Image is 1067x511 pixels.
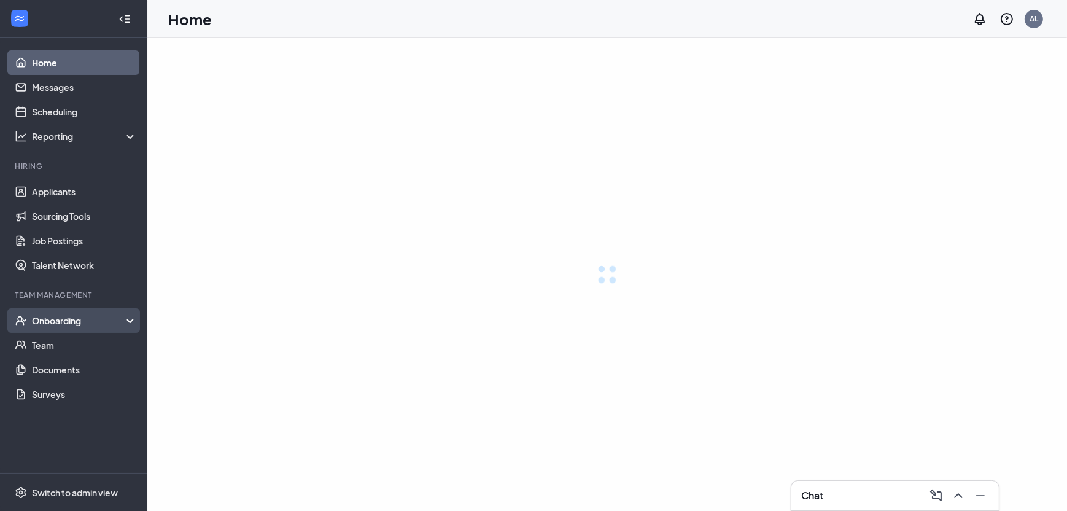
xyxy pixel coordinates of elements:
svg: Analysis [15,130,27,142]
a: Applicants [32,179,137,204]
a: Messages [32,75,137,99]
div: Team Management [15,290,134,300]
a: Team [32,333,137,357]
div: Hiring [15,161,134,171]
div: Onboarding [32,314,138,327]
svg: QuestionInfo [999,12,1014,26]
svg: Minimize [973,488,988,503]
svg: ComposeMessage [929,488,944,503]
a: Job Postings [32,228,137,253]
a: Surveys [32,382,137,407]
svg: UserCheck [15,314,27,327]
a: Talent Network [32,253,137,278]
a: Home [32,50,137,75]
button: ComposeMessage [925,486,945,505]
a: Sourcing Tools [32,204,137,228]
svg: WorkstreamLogo [14,12,26,25]
div: AL [1030,14,1038,24]
button: Minimize [969,486,989,505]
svg: Collapse [118,13,131,25]
h1: Home [168,9,212,29]
a: Documents [32,357,137,382]
h3: Chat [801,489,823,502]
svg: Settings [15,486,27,499]
a: Scheduling [32,99,137,124]
div: Switch to admin view [32,486,118,499]
div: Reporting [32,130,138,142]
button: ChevronUp [947,486,967,505]
svg: ChevronUp [951,488,966,503]
svg: Notifications [972,12,987,26]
